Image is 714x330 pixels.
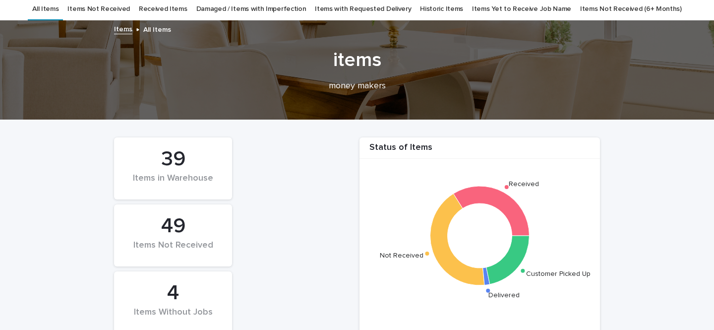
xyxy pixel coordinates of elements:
div: Items Not Received [131,240,215,261]
text: Delivered [488,291,520,298]
div: Status of Items [359,142,600,159]
div: Items in Warehouse [131,173,215,194]
p: money makers [159,81,555,92]
a: Items [114,23,132,34]
p: All Items [143,23,171,34]
div: 49 [131,214,215,239]
text: Customer Picked Up [526,270,591,277]
text: Received [509,181,539,188]
div: 4 [131,281,215,306]
text: Not Received [380,252,423,259]
div: 39 [131,147,215,172]
div: Items Without Jobs [131,307,215,328]
h1: items [114,48,600,72]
